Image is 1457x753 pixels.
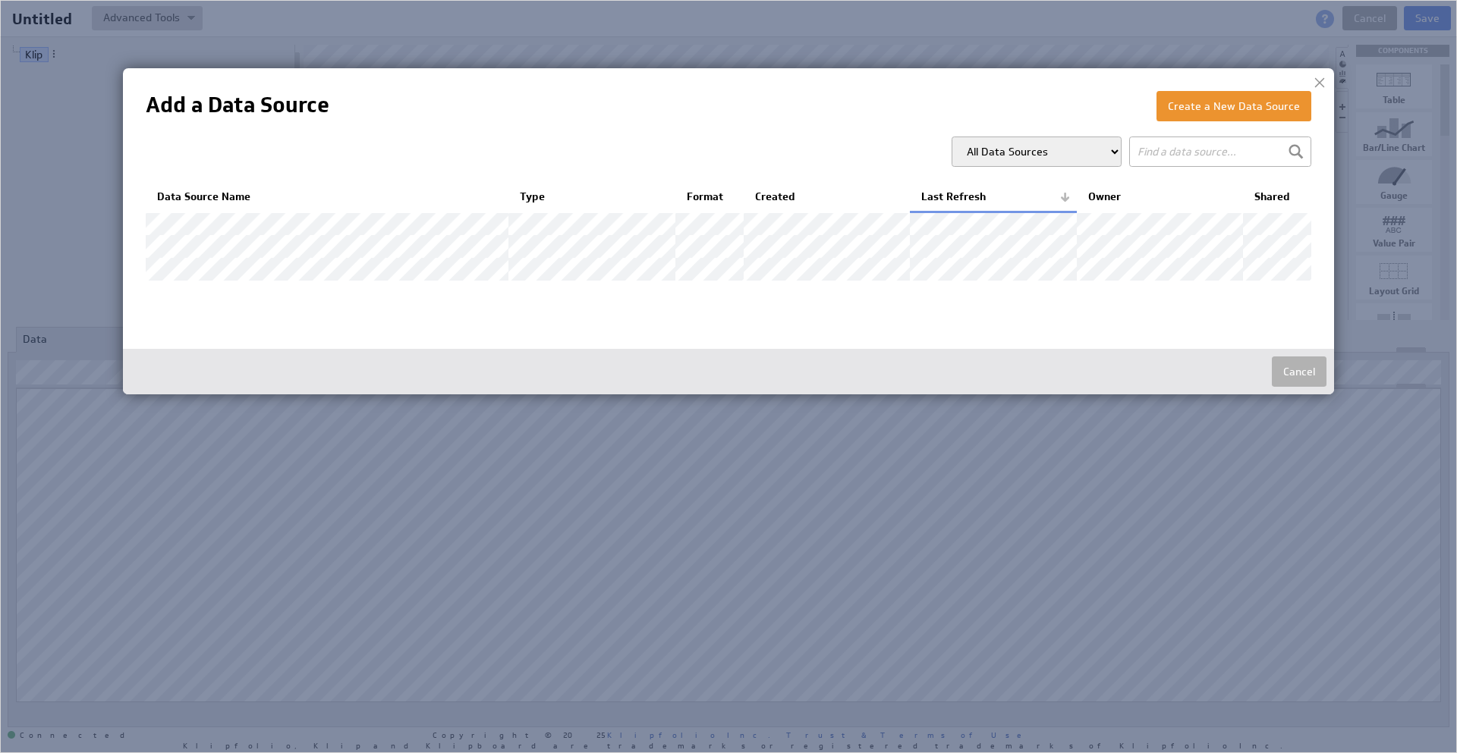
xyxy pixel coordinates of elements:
th: Shared [1243,182,1311,212]
th: Last Refresh [910,182,1076,212]
button: Cancel [1272,356,1326,387]
input: Find a data source... [1129,136,1311,167]
th: Format [675,182,744,212]
th: Type [508,182,675,212]
th: Data Source Name [146,182,508,212]
button: Create a New Data Source [1156,91,1311,121]
th: Created [744,182,910,212]
h1: Add a Data Source [146,91,329,119]
th: Owner [1077,182,1243,212]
